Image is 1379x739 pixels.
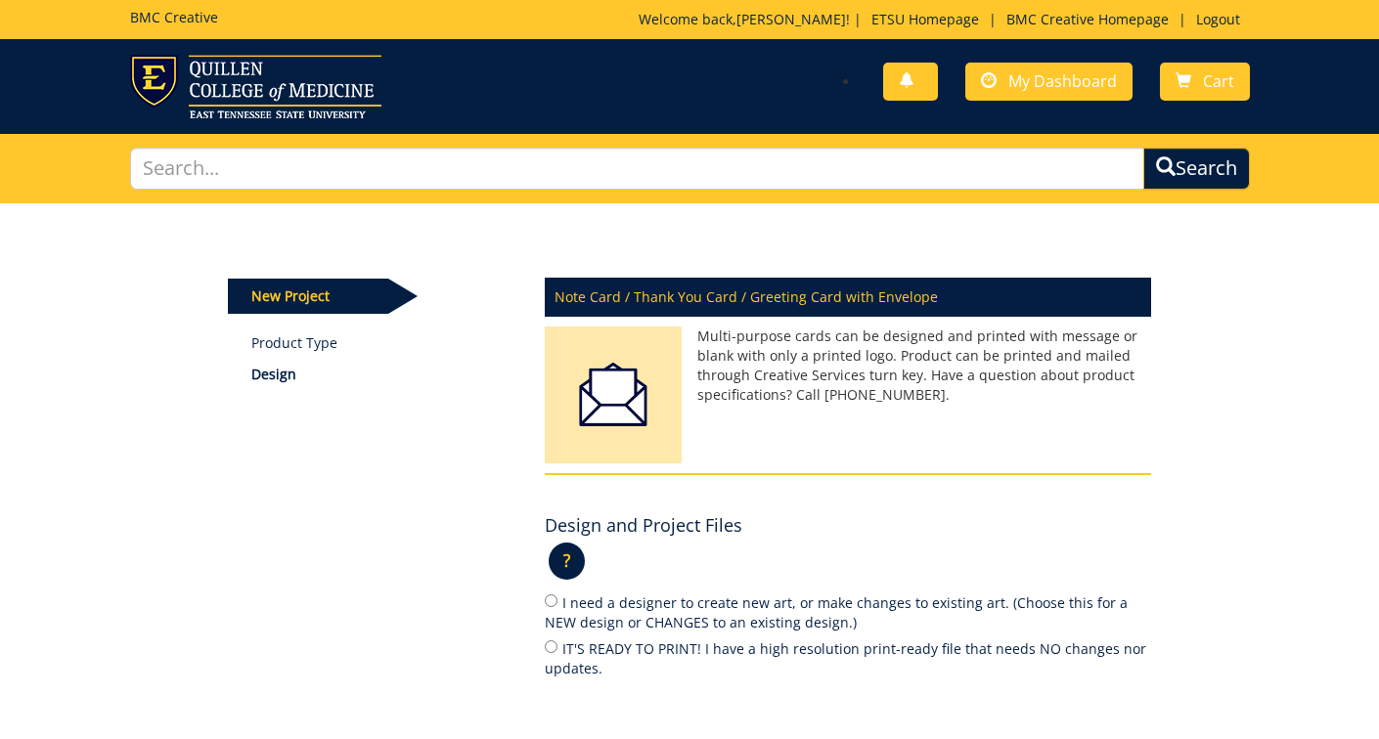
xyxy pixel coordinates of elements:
button: Search [1143,148,1250,190]
span: Cart [1203,70,1234,92]
p: ? [549,543,585,580]
input: Search... [130,148,1144,190]
a: Product Type [251,333,516,353]
p: Note Card / Thank You Card / Greeting Card with Envelope [545,278,1151,317]
p: Welcome back, ! | | | [639,10,1250,29]
p: Design [251,365,516,384]
input: IT'S READY TO PRINT! I have a high resolution print-ready file that needs NO changes nor updates. [545,640,557,653]
img: ETSU logo [130,55,381,118]
a: Cart [1160,63,1250,101]
span: My Dashboard [1008,70,1117,92]
input: I need a designer to create new art, or make changes to existing art. (Choose this for a NEW desi... [545,594,557,607]
a: [PERSON_NAME] [736,10,846,28]
a: ETSU Homepage [862,10,989,28]
h5: BMC Creative [130,10,218,24]
h4: Design and Project Files [545,516,742,536]
a: Logout [1186,10,1250,28]
a: My Dashboard [965,63,1133,101]
p: New Project [228,279,388,314]
label: I need a designer to create new art, or make changes to existing art. (Choose this for a NEW desi... [545,591,1151,632]
a: BMC Creative Homepage [997,10,1179,28]
label: IT'S READY TO PRINT! I have a high resolution print-ready file that needs NO changes nor updates. [545,637,1151,678]
p: Multi-purpose cards can be designed and printed with message or blank with only a printed logo. P... [545,326,1151,405]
